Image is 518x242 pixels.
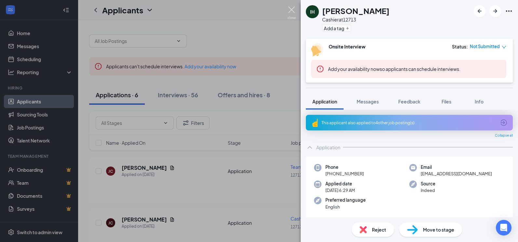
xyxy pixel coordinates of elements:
[421,164,492,170] span: Email
[325,187,355,194] span: [DATE] 6:29 AM
[322,5,389,16] h1: [PERSON_NAME]
[470,43,500,50] span: Not Submitted
[316,65,324,73] svg: Error
[346,26,349,30] svg: Plus
[474,5,485,17] button: ArrowLeftNew
[325,197,366,203] span: Preferred language
[421,170,492,177] span: [EMAIL_ADDRESS][DOMAIN_NAME]
[505,7,513,15] svg: Ellipses
[372,226,386,233] span: Reject
[452,43,468,50] div: Status :
[321,120,496,126] div: This applicant also applied to 4 other job posting(s)
[496,220,511,235] div: Open Intercom Messenger
[310,8,315,15] div: IH
[328,66,460,72] span: so applicants can schedule interviews.
[500,119,508,127] svg: ArrowCircle
[357,99,379,104] span: Messages
[306,143,314,151] svg: ChevronUp
[322,16,389,23] div: Cashier at 12713
[423,226,454,233] span: Move to stage
[328,66,380,72] button: Add your availability now
[312,99,337,104] span: Application
[476,7,484,15] svg: ArrowLeftNew
[398,99,420,104] span: Feedback
[325,170,364,177] span: [PHONE_NUMBER]
[491,7,499,15] svg: ArrowRight
[316,144,340,151] div: Application
[502,45,506,49] span: down
[495,133,513,138] span: Collapse all
[489,5,501,17] button: ArrowRight
[322,25,351,32] button: PlusAdd a tag
[421,187,435,194] span: Indeed
[329,44,365,49] b: Onsite Interview
[325,204,366,210] span: English
[475,99,484,104] span: Info
[442,99,451,104] span: Files
[325,164,364,170] span: Phone
[421,181,435,187] span: Source
[325,181,355,187] span: Applied date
